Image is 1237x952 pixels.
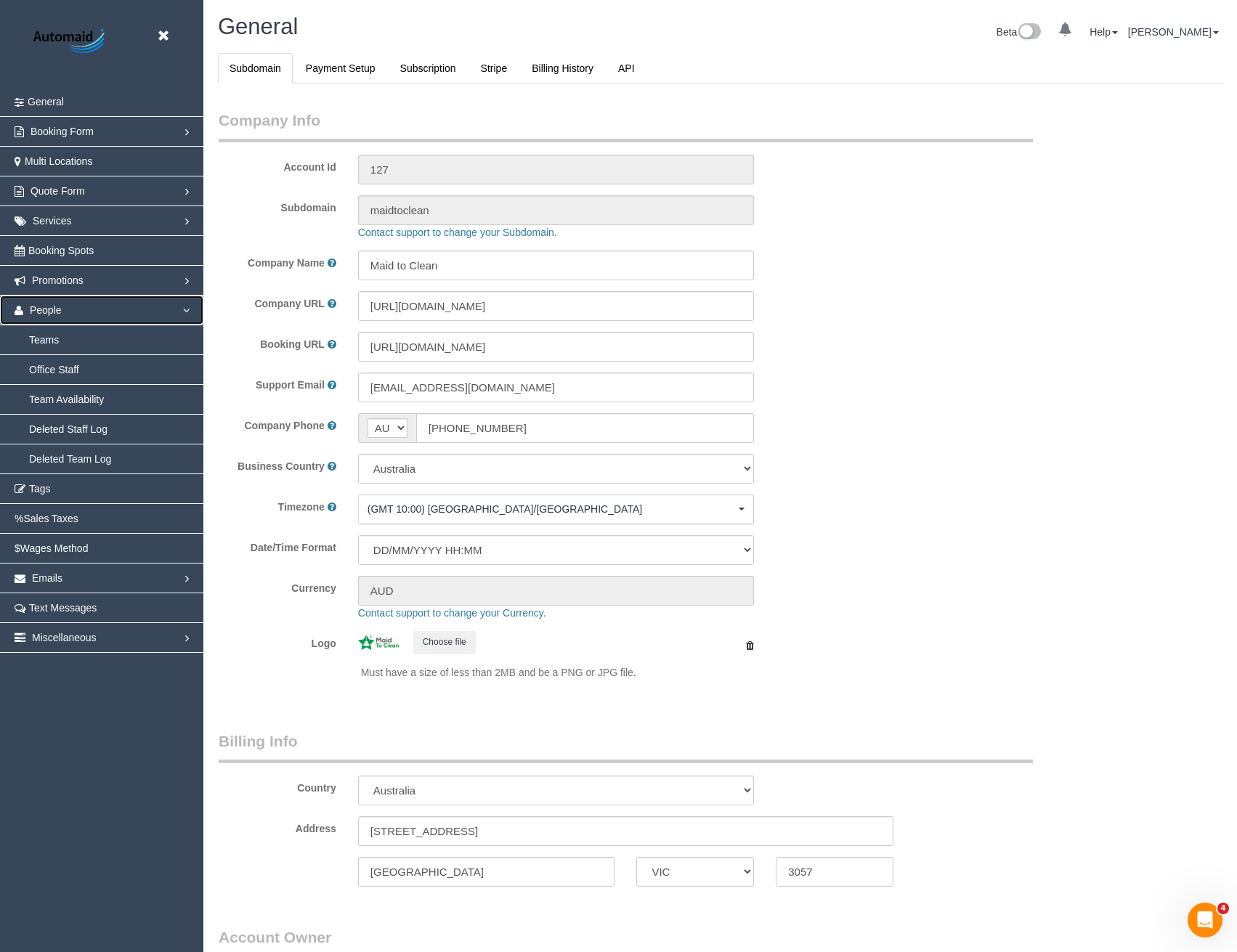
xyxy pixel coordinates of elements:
span: Quote Form [31,185,85,197]
p: Must have a size of less than 2MB and be a PNG or JPG file. [361,665,754,680]
iframe: Intercom live chat [1188,903,1222,937]
span: General [28,96,64,107]
label: Logo [208,631,347,651]
a: Billing History [520,53,605,84]
label: Subdomain [208,195,347,215]
a: Beta [997,26,1042,38]
label: Account Id [208,155,347,174]
span: Emails [32,572,62,584]
span: (GMT 10:00) [GEOGRAPHIC_DATA]/[GEOGRAPHIC_DATA] [368,502,735,516]
legend: Billing Info [219,731,1033,763]
img: 367b4035868b057e955216826a9f17c862141b21.jpeg [358,634,399,650]
a: Subscription [389,53,468,84]
label: Booking URL [260,337,325,351]
input: Zip [776,857,893,887]
ol: Choose Timezone [358,495,754,524]
span: Booking Spots [28,245,94,256]
a: Subdomain [218,53,293,84]
img: Automaid Logo [25,25,116,58]
div: Contact support to change your Subdomain. [347,225,1183,240]
legend: Company Info [219,110,1033,142]
label: Company Phone [244,418,324,433]
label: Company Name [248,256,325,270]
span: Tags [29,483,51,495]
label: Country [297,781,336,795]
div: Contact support to change your Currency. [347,606,1183,620]
span: Promotions [32,274,84,286]
a: [PERSON_NAME] [1128,26,1219,38]
label: Currency [208,576,347,595]
button: Choose file [413,631,476,654]
label: Support Email [256,378,325,392]
span: 4 [1217,903,1229,914]
label: Timezone [278,500,325,514]
span: People [30,304,62,316]
span: Wages Method [20,542,89,554]
img: New interface [1017,23,1041,42]
label: Company URL [254,296,324,311]
label: Business Country [238,459,325,473]
span: Sales Taxes [23,513,78,524]
button: (GMT 10:00) [GEOGRAPHIC_DATA]/[GEOGRAPHIC_DATA] [358,495,754,524]
span: Text Messages [29,602,97,614]
span: Miscellaneous [32,632,97,643]
label: Address [296,821,336,836]
span: General [218,14,298,39]
span: Booking Form [31,126,94,137]
a: Help [1090,26,1118,38]
span: Services [33,215,72,227]
a: Stripe [469,53,519,84]
input: City [358,857,615,887]
span: Multi Locations [25,155,92,167]
input: Phone [416,413,754,443]
label: Date/Time Format [208,535,347,555]
a: API [607,53,646,84]
a: Payment Setup [294,53,387,84]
